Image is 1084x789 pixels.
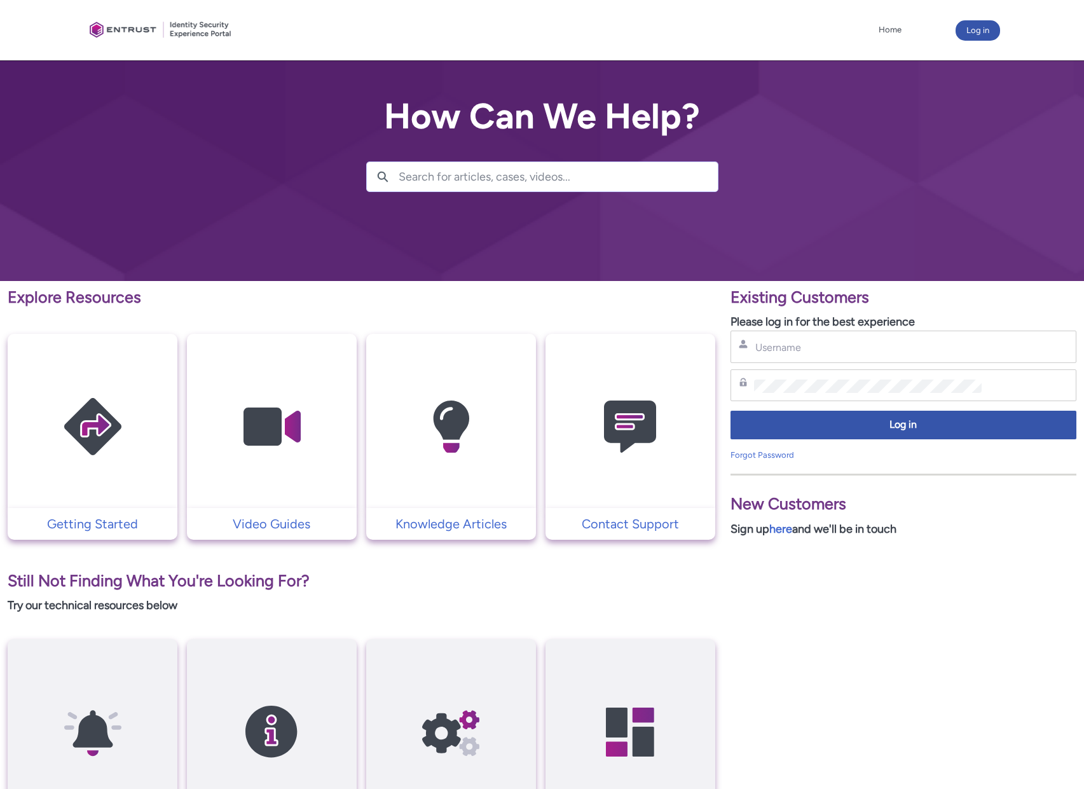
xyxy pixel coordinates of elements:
[731,450,794,460] a: Forgot Password
[769,522,792,536] a: here
[8,569,715,593] p: Still Not Finding What You're Looking For?
[32,359,153,495] img: Getting Started
[731,492,1076,516] p: New Customers
[731,285,1076,310] p: Existing Customers
[187,514,357,533] a: Video Guides
[570,359,690,495] img: Contact Support
[390,359,511,495] img: Knowledge Articles
[14,514,171,533] p: Getting Started
[875,20,905,39] a: Home
[399,162,718,191] input: Search for articles, cases, videos...
[731,411,1076,439] button: Log in
[552,514,709,533] p: Contact Support
[211,359,332,495] img: Video Guides
[367,162,399,191] button: Search
[366,514,536,533] a: Knowledge Articles
[739,418,1068,432] span: Log in
[8,597,715,614] p: Try our technical resources below
[193,514,350,533] p: Video Guides
[366,97,718,136] h2: How Can We Help?
[731,313,1076,331] p: Please log in for the best experience
[8,514,177,533] a: Getting Started
[754,341,985,354] input: Username
[956,20,1000,41] button: Log in
[373,514,530,533] p: Knowledge Articles
[731,521,1076,538] p: Sign up and we'll be in touch
[8,285,715,310] p: Explore Resources
[545,514,715,533] a: Contact Support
